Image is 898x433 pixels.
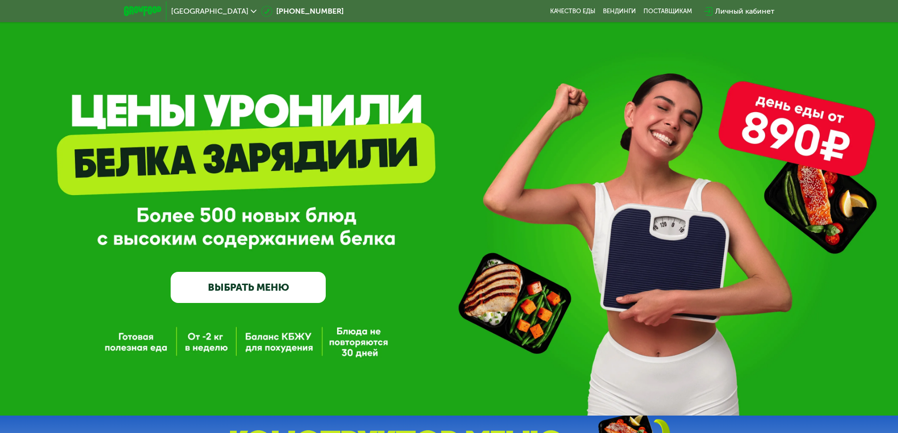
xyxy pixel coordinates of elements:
a: ВЫБРАТЬ МЕНЮ [171,272,326,303]
a: Вендинги [603,8,636,15]
a: [PHONE_NUMBER] [261,6,344,17]
span: [GEOGRAPHIC_DATA] [171,8,248,15]
div: Личный кабинет [715,6,774,17]
a: Качество еды [550,8,595,15]
div: поставщикам [643,8,692,15]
